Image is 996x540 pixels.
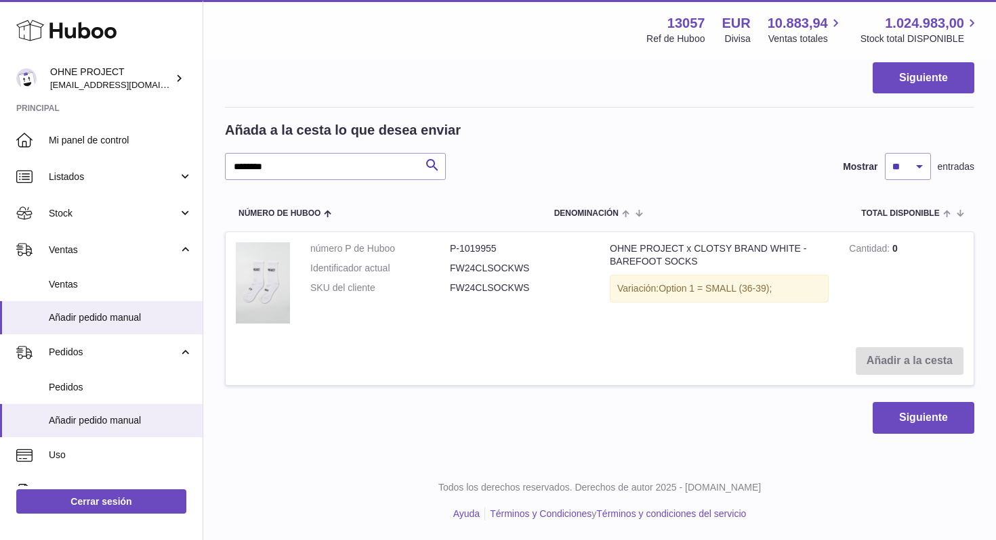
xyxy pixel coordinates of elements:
button: Siguiente [873,62,974,94]
span: Stock [49,207,178,220]
span: Facturación y pagos [49,485,178,498]
div: Divisa [725,32,751,45]
span: Ventas totales [768,32,844,45]
dd: FW24CLSOCKWS [450,262,589,275]
span: Listados [49,171,178,183]
span: Option 1 = SMALL (36-39); [659,283,772,294]
span: entradas [938,160,974,173]
a: 10.883,94 Ventas totales [768,14,844,45]
li: y [485,508,746,520]
dt: SKU del cliente [310,282,450,294]
dt: número P de Huboo [310,242,450,255]
a: Ayuda [453,508,480,519]
span: Stock total DISPONIBLE [860,32,980,45]
a: Términos y Condiciones [490,508,592,519]
label: Mostrar [843,160,877,173]
span: Total DISPONIBLE [861,209,939,218]
a: 1.024.983,00 Stock total DISPONIBLE [860,14,980,45]
strong: Cantidad [849,243,892,257]
p: Todos los derechos reservados. Derechos de autor 2025 - [DOMAIN_NAME] [214,481,985,494]
span: Denominación [554,209,619,218]
span: Añadir pedido manual [49,311,192,324]
td: 0 [839,232,974,337]
dd: P-1019955 [450,242,589,255]
strong: 13057 [667,14,705,32]
span: 1.024.983,00 [885,14,964,32]
div: OHNE PROJECT [50,66,172,91]
img: OHNE PROJECT x CLOTSY BRAND WHITE - BAREFOOT SOCKS [236,242,290,323]
span: Número de Huboo [238,209,320,218]
div: Variación: [610,275,829,302]
span: Ventas [49,278,192,291]
a: Términos y condiciones del servicio [596,508,746,519]
span: Pedidos [49,381,192,394]
strong: EUR [722,14,750,32]
h2: Añada a la cesta lo que desea enviar [225,121,461,139]
span: Pedidos [49,346,178,359]
img: support@ohneproject.com [16,68,37,89]
button: Siguiente [873,402,974,434]
a: Cerrar sesión [16,489,186,514]
span: Ventas [49,244,178,256]
span: [EMAIL_ADDRESS][DOMAIN_NAME] [50,79,199,90]
span: 10.883,94 [768,14,828,32]
dd: FW24CLSOCKWS [450,282,589,294]
td: OHNE PROJECT x CLOTSY BRAND WHITE - BAREFOOT SOCKS [600,232,839,337]
span: Mi panel de control [49,134,192,147]
span: Uso [49,449,192,462]
dt: Identificador actual [310,262,450,275]
div: Ref de Huboo [646,32,705,45]
span: Añadir pedido manual [49,414,192,427]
